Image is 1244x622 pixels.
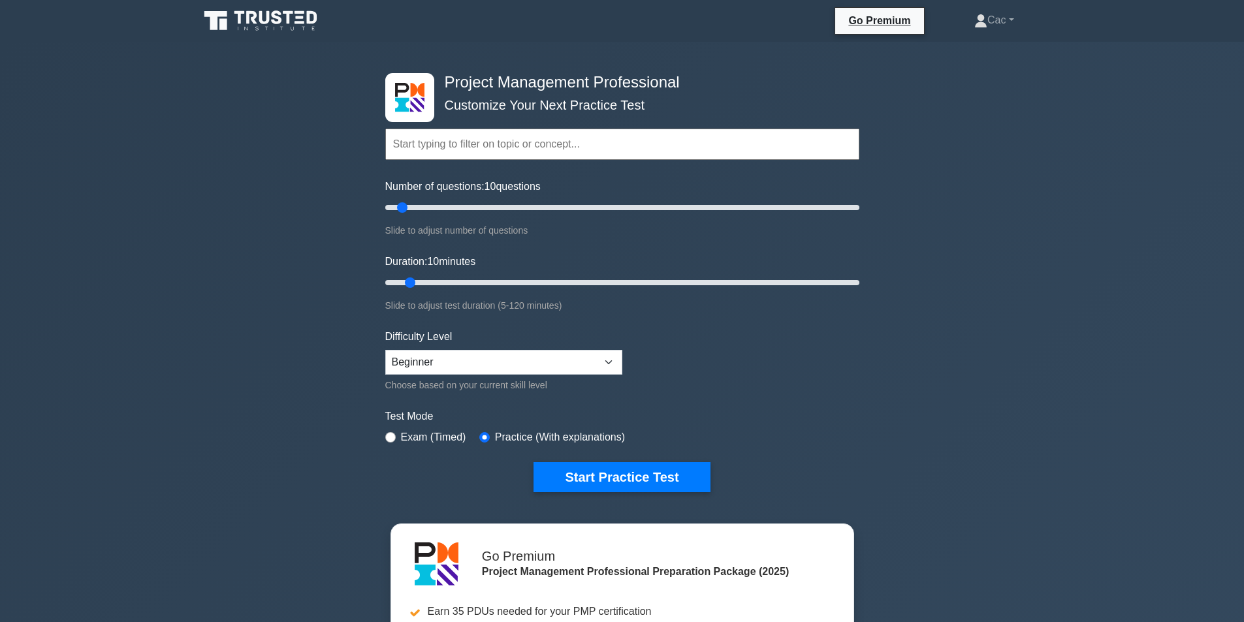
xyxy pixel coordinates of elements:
span: 10 [427,256,439,267]
div: Slide to adjust test duration (5-120 minutes) [385,298,859,313]
label: Difficulty Level [385,329,453,345]
label: Exam (Timed) [401,429,466,445]
button: Start Practice Test [534,462,710,492]
div: Choose based on your current skill level [385,377,622,393]
h4: Project Management Professional [439,73,795,92]
div: Slide to adjust number of questions [385,223,859,238]
input: Start typing to filter on topic or concept... [385,129,859,160]
label: Duration: minutes [385,254,476,270]
a: Cac [943,7,1045,33]
a: Go Premium [840,12,918,29]
label: Test Mode [385,409,859,424]
label: Practice (With explanations) [495,429,625,445]
label: Number of questions: questions [385,179,541,194]
span: 10 [485,181,496,192]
